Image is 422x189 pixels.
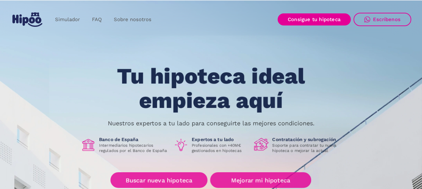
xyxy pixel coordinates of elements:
p: Intermediarios hipotecarios regulados por el Banco de España [99,143,168,153]
p: Nuestros expertos a tu lado para conseguirte las mejores condiciones. [108,121,315,126]
h1: Contratación y subrogación [272,137,341,143]
a: Consigue tu hipoteca [278,13,351,25]
a: Escríbenos [354,13,411,26]
a: home [11,10,44,29]
a: Mejorar mi hipoteca [210,172,311,188]
h1: Expertos a tu lado [192,137,249,143]
div: Escríbenos [373,16,401,22]
p: Soporte para contratar tu nueva hipoteca o mejorar la actual [272,143,341,153]
a: Buscar nueva hipoteca [110,172,207,188]
a: Sobre nosotros [108,13,157,26]
a: FAQ [86,13,108,26]
h1: Banco de España [99,137,168,143]
p: Profesionales con +40M€ gestionados en hipotecas [192,143,249,153]
a: Simulador [49,13,86,26]
h1: Tu hipoteca ideal empieza aquí [84,64,338,113]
